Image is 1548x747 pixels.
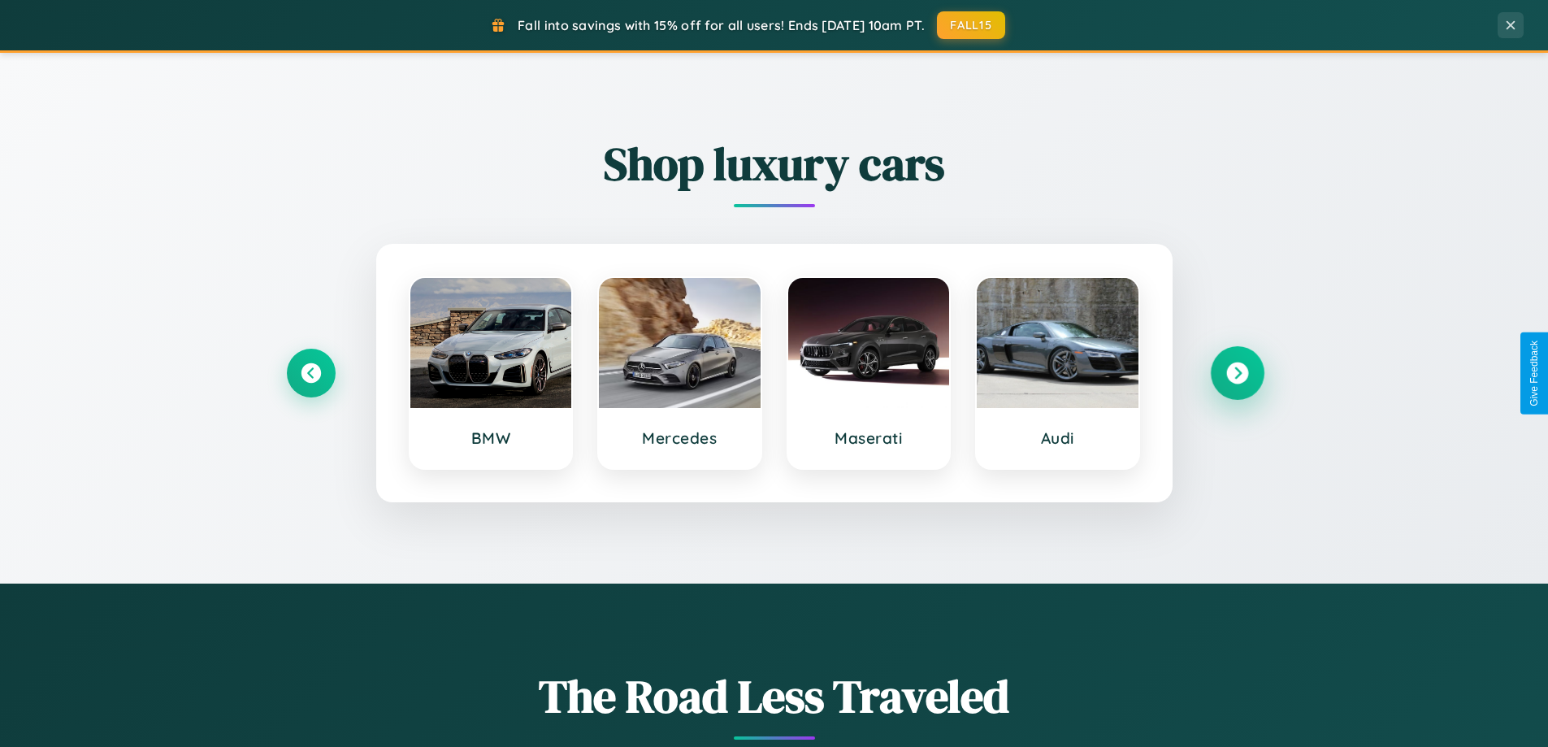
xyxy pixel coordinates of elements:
div: Give Feedback [1528,341,1540,406]
h2: Shop luxury cars [287,132,1262,195]
h3: Maserati [804,428,934,448]
h3: Mercedes [615,428,744,448]
h1: The Road Less Traveled [287,665,1262,727]
h3: Audi [993,428,1122,448]
button: FALL15 [937,11,1005,39]
h3: BMW [427,428,556,448]
span: Fall into savings with 15% off for all users! Ends [DATE] 10am PT. [518,17,925,33]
